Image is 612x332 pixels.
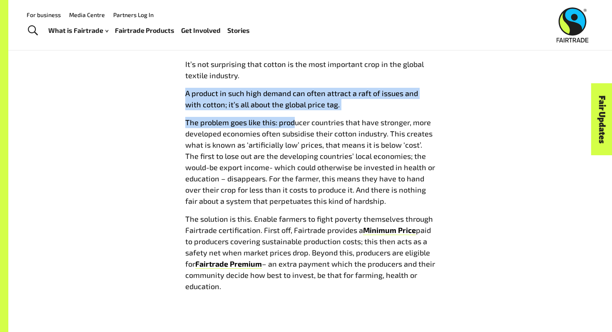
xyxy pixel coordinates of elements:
a: Fairtrade Premium [195,259,262,269]
a: Toggle Search [22,20,43,41]
a: Partners Log In [113,11,154,18]
span: t’s not surprising that cotton is the most important crop in the global textile industry. [185,59,424,80]
span: The solution is this. Enable farmers to fight poverty themselves through Fairtrade certification.... [185,214,433,235]
a: Minimum Price [363,225,416,235]
a: Stories [227,25,250,37]
span: – an extra payment which the producers and their community decide how best to invest, be that for... [185,259,435,291]
span: A product in such high demand can often attract a raft of issues and with cotton; it’s all about ... [185,89,418,109]
img: Fairtrade Australia New Zealand logo [557,7,589,42]
a: Media Centre [69,11,105,18]
span: The problem goes like this: producer countries that have stronger, more developed economies often... [185,118,435,206]
a: Fairtrade Products [115,25,174,37]
span: I [185,59,187,69]
a: Get Involved [181,25,221,37]
a: For business [27,11,61,18]
a: What is Fairtrade [48,25,108,37]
